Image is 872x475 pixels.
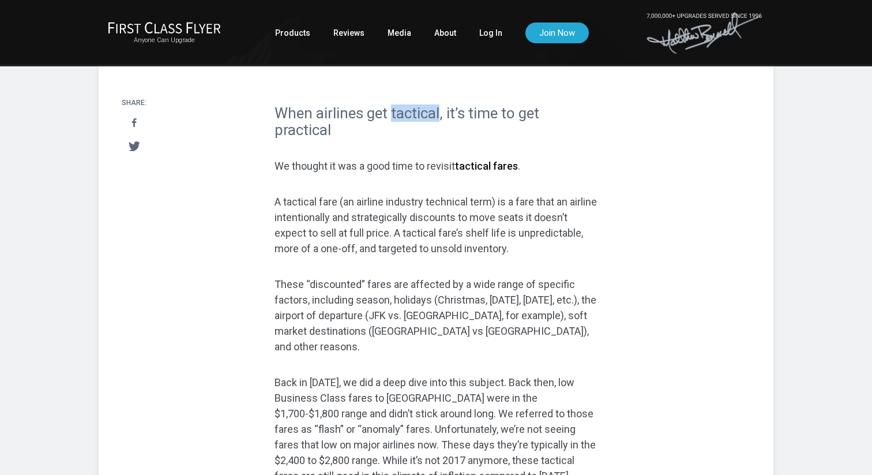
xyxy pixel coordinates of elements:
small: Anyone Can Upgrade [108,36,221,44]
img: First Class Flyer [108,21,221,33]
a: Join Now [525,23,589,43]
h4: Share: [122,99,146,107]
a: Share [122,113,146,134]
h2: When airlines get tactical, it’s time to get practical [275,105,597,138]
a: Media [388,23,411,43]
a: About [434,23,456,43]
p: These “discounted” fares are affected by a wide range of specific factors, including season, holi... [275,276,597,354]
a: Products [275,23,310,43]
a: Tweet [122,136,146,157]
a: Log In [479,23,502,43]
p: A tactical fare (an airline industry technical term) is a fare that an airline intentionally and ... [275,194,597,256]
p: We thought it was a good time to revisit . [275,158,597,174]
a: First Class FlyerAnyone Can Upgrade [108,21,221,44]
a: Reviews [333,23,364,43]
strong: tactical fares [455,160,518,172]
